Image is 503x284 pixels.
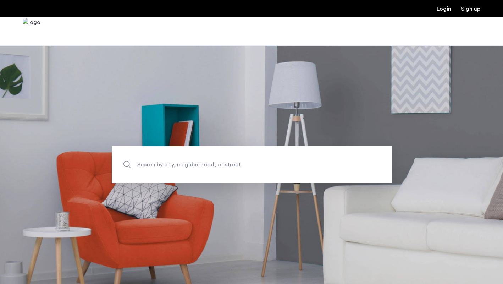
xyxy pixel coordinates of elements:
a: Cazamio Logo [23,18,40,45]
a: Login [437,6,451,12]
img: logo [23,18,40,45]
input: Apartment Search [112,146,392,183]
a: Registration [461,6,480,12]
span: Search by city, neighborhood, or street. [137,160,333,170]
